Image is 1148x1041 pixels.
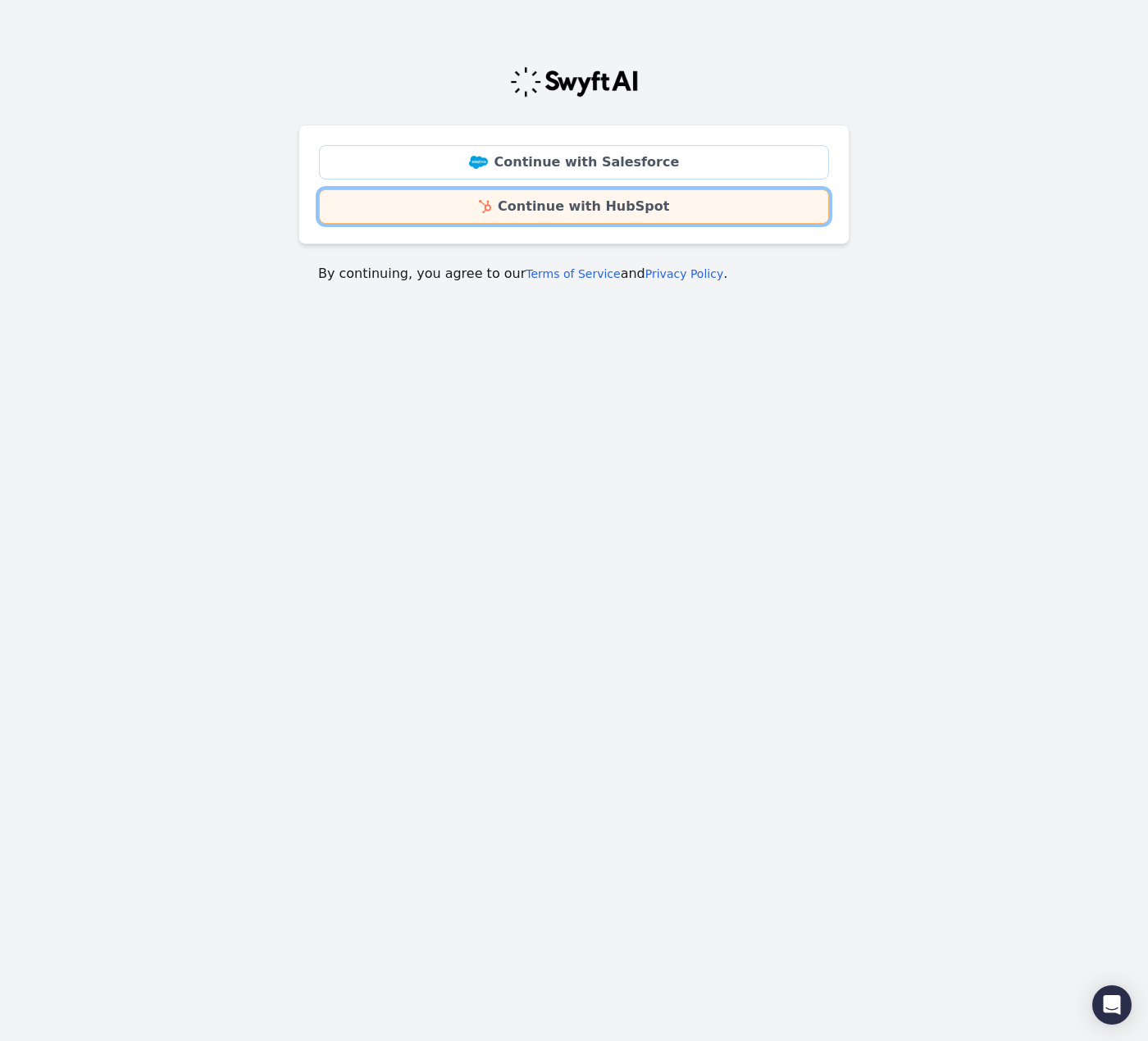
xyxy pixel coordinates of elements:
[526,267,620,280] a: Terms of Service
[319,189,829,224] a: Continue with HubSpot
[479,200,491,213] img: HubSpot
[469,156,488,169] img: Salesforce
[509,66,639,98] img: Swyft Logo
[645,267,723,280] a: Privacy Policy
[318,264,830,284] p: By continuing, you agree to our and .
[319,145,829,180] a: Continue with Salesforce
[1092,985,1132,1025] div: Open Intercom Messenger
